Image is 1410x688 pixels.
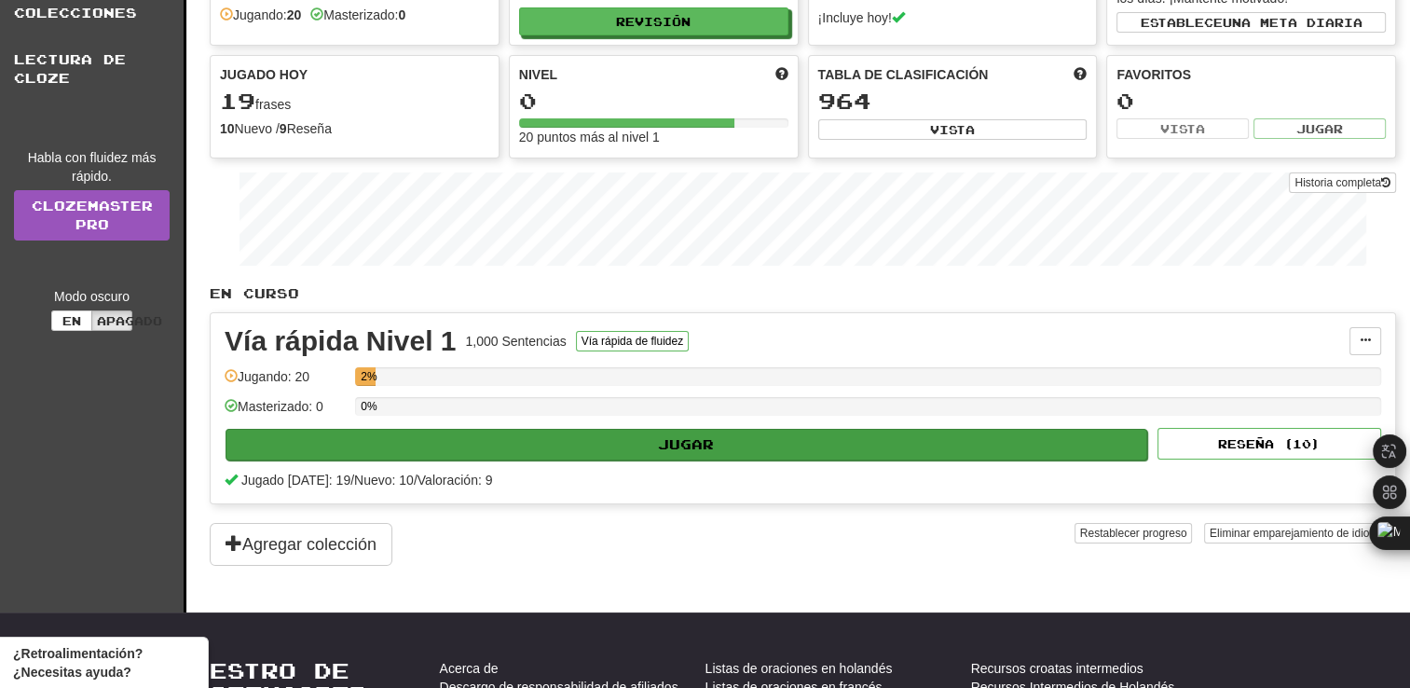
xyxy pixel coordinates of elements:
[1116,65,1386,84] div: Favoritos
[1080,527,1187,540] span: Restablecer progreso
[519,89,788,113] div: 0
[210,523,392,566] button: Agregar colección
[1218,437,1311,450] font: Reseña (10
[14,287,170,306] div: Modo oscuro
[519,128,788,146] div: 20 puntos más al nivel 1
[220,88,255,114] span: 19
[818,88,871,114] span: 964
[13,644,195,681] span: Widget de comentarios abiertos
[465,332,566,351] div: 1,000 Sentencias
[705,659,893,678] a: Listas de oraciones en holandés
[51,310,92,331] button: En
[818,10,892,25] font: ¡Incluye hoy!
[418,473,493,488] span: Valoración: 9
[220,121,235,136] strong: 10
[398,7,405,22] strong: 0
[1074,65,1087,84] span: This week in points, UTC
[576,331,689,351] button: Vía rápida de fluidez
[238,369,309,384] font: Jugando: 20
[14,190,170,241] a: ClozemasterPro
[287,7,302,22] strong: 20
[1223,16,1362,29] span: una meta diaria
[220,119,489,138] div: Nuevo / Reseña
[14,148,170,186] div: Habla con fluidez más rápido.
[775,65,788,84] span: Score more points to level up
[226,429,1147,461] button: Jugar
[971,659,1143,678] a: Recursos croatas intermedios
[280,121,287,136] strong: 9
[91,310,132,331] button: Apagado
[1116,89,1386,113] div: 0
[350,473,354,488] span: /
[220,89,489,114] div: frases
[440,659,499,678] a: Acerca de
[241,473,350,488] span: Jugado [DATE]: 19
[1289,172,1396,193] button: Historia completa
[323,7,405,22] font: Masterizado:
[414,473,418,488] span: /
[361,367,376,386] div: 2%
[1116,12,1386,33] button: Estableceuna meta diaria
[1204,523,1396,544] button: Eliminar emparejamiento de idiomas
[220,65,308,84] span: Jugado hoy
[242,535,376,554] font: Agregar colección
[1116,118,1249,139] button: Vista
[1157,428,1381,460] button: Reseña (10)
[225,327,456,355] div: Vía rápida Nivel 1
[233,7,301,22] font: Jugando:
[238,399,323,414] font: Masterizado: 0
[210,284,1396,303] p: En curso
[818,119,1088,140] button: Vista
[519,7,788,35] button: Revisión
[1253,118,1386,139] button: Jugar
[519,65,557,84] span: Nivel
[818,65,989,84] span: Tabla de clasificación
[1075,523,1193,544] button: Restablecer progreso
[354,473,414,488] span: Nuevo: 10
[1294,176,1381,189] font: Historia completa
[1210,527,1390,540] span: Eliminar emparejamiento de idiomas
